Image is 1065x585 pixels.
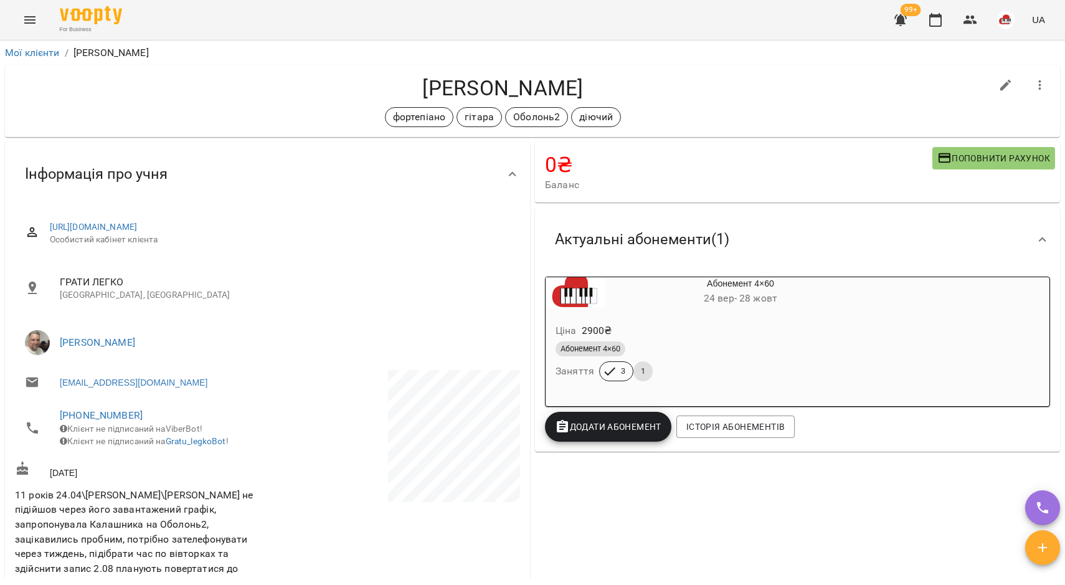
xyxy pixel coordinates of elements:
span: UA [1032,13,1045,26]
a: [EMAIL_ADDRESS][DOMAIN_NAME] [60,376,207,389]
a: [PHONE_NUMBER] [60,409,143,421]
img: Юрій ГАЛІС [25,330,50,355]
button: Menu [15,5,45,35]
span: 1 [633,366,653,377]
p: діючий [579,110,613,125]
span: Інформація про учня [25,164,168,184]
a: Gratu_legkoBot [166,436,226,446]
div: Абонемент 4×60 [546,277,605,307]
img: Voopty Logo [60,6,122,24]
a: [PERSON_NAME] [60,336,135,348]
h4: 0 ₴ [545,152,932,178]
nav: breadcrumb [5,45,1060,60]
p: фортепіано [393,110,445,125]
span: Додати Абонемент [555,419,661,434]
span: Історія абонементів [686,419,785,434]
span: Клієнт не підписаний на ! [60,436,229,446]
span: Клієнт не підписаний на ViberBot! [60,424,202,434]
span: Абонемент 4×60 [556,343,625,354]
img: 42377b0de29e0fb1f7aad4b12e1980f7.jpeg [997,11,1015,29]
button: Додати Абонемент [545,412,671,442]
p: 2900 ₴ [582,323,612,338]
button: Поповнити рахунок [932,147,1055,169]
button: UA [1027,8,1050,31]
a: Мої клієнти [5,47,60,59]
li: / [65,45,69,60]
p: гітара [465,110,494,125]
div: Абонемент 4×60 [605,277,876,307]
p: [PERSON_NAME] [73,45,149,60]
h4: [PERSON_NAME] [15,75,991,101]
div: [DATE] [12,459,268,482]
span: Особистий кабінет клієнта [50,234,510,246]
h6: Заняття [556,363,594,380]
div: Інформація про учня [5,142,530,206]
span: ГРАТИ ЛЕГКО [60,275,510,290]
h6: Ціна [556,322,577,340]
div: Оболонь2 [505,107,568,127]
div: гітара [457,107,502,127]
div: діючий [571,107,621,127]
a: [URL][DOMAIN_NAME] [50,222,138,232]
span: For Business [60,26,122,34]
span: 24 вер - 28 жовт [704,292,777,304]
button: Історія абонементів [676,416,795,438]
p: Оболонь2 [513,110,560,125]
span: Баланс [545,178,932,193]
span: 3 [613,366,633,377]
p: [GEOGRAPHIC_DATA], [GEOGRAPHIC_DATA] [60,289,510,302]
button: Абонемент 4×6024 вер- 28 жовтЦіна2900₴Абонемент 4×60Заняття31 [546,277,876,396]
div: фортепіано [385,107,453,127]
span: 99+ [901,4,921,16]
span: Поповнити рахунок [937,151,1050,166]
span: Актуальні абонементи ( 1 ) [555,230,729,249]
div: Актуальні абонементи(1) [535,207,1060,272]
